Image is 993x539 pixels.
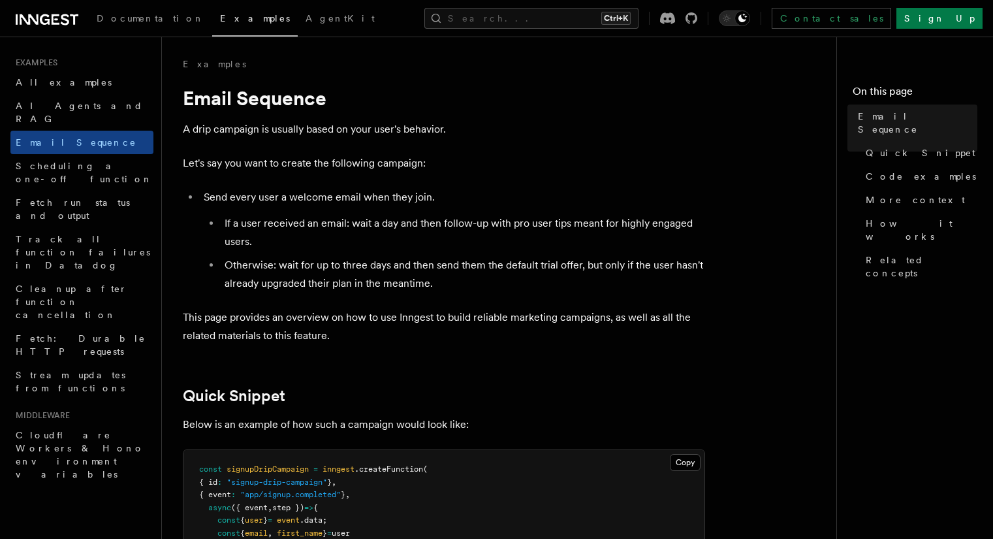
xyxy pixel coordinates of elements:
[853,105,977,141] a: Email Sequence
[268,503,272,512] span: ,
[16,161,153,184] span: Scheduling a one-off function
[860,165,977,188] a: Code examples
[263,515,268,525] span: }
[10,363,153,400] a: Stream updates from functions
[183,57,246,71] a: Examples
[217,478,222,487] span: :
[220,13,290,24] span: Examples
[10,277,153,327] a: Cleanup after function cancellation
[323,529,327,538] span: }
[245,529,268,538] span: email
[10,327,153,363] a: Fetch: Durable HTTP requests
[858,110,977,136] span: Email Sequence
[298,4,383,35] a: AgentKit
[208,503,231,512] span: async
[16,137,136,148] span: Email Sequence
[89,4,212,35] a: Documentation
[866,146,975,159] span: Quick Snippet
[199,490,231,499] span: { event
[212,4,298,37] a: Examples
[16,197,130,221] span: Fetch run status and output
[327,478,332,487] span: }
[183,308,705,345] p: This page provides an overview on how to use Inngest to build reliable marketing campaigns, as we...
[183,120,705,139] p: A drip campaign is usually based on your user's behavior.
[10,94,153,131] a: AI Agents and RAG
[345,490,350,499] span: ,
[300,515,327,525] span: .data;
[601,12,631,25] kbd: Ctrl+K
[227,478,327,487] span: "signup-drip-campaign"
[304,503,313,512] span: =>
[240,529,245,538] span: {
[772,8,891,29] a: Contact sales
[221,214,705,251] li: If a user received an email: wait a day and then follow-up with pro user tips meant for highly en...
[10,227,153,277] a: Track all function failures in Datadog
[16,333,146,357] span: Fetch: Durable HTTP requests
[313,465,318,474] span: =
[323,465,355,474] span: inngest
[860,248,977,285] a: Related concepts
[231,490,236,499] span: :
[306,13,375,24] span: AgentKit
[240,515,245,525] span: {
[10,423,153,486] a: Cloudflare Workers & Hono environment variables
[272,503,304,512] span: step })
[16,430,144,480] span: Cloudflare Workers & Hono environment variables
[227,465,309,474] span: signupDripCampaign
[332,529,350,538] span: user
[97,13,204,24] span: Documentation
[866,253,977,280] span: Related concepts
[853,84,977,105] h4: On this page
[341,490,345,499] span: }
[10,410,70,421] span: Middleware
[423,465,428,474] span: (
[670,454,701,471] button: Copy
[200,188,705,293] li: Send every user a welcome email when they join.
[183,387,285,405] a: Quick Snippet
[327,529,332,538] span: =
[424,8,638,29] button: Search...Ctrl+K
[16,234,150,270] span: Track all function failures in Datadog
[896,8,983,29] a: Sign Up
[183,86,705,110] h1: Email Sequence
[16,77,112,88] span: All examples
[332,478,336,487] span: ,
[217,515,240,525] span: const
[860,212,977,248] a: How it works
[10,191,153,227] a: Fetch run status and output
[866,170,976,183] span: Code examples
[199,478,217,487] span: { id
[16,370,125,393] span: Stream updates from functions
[16,284,127,320] span: Cleanup after function cancellation
[277,515,300,525] span: event
[240,490,341,499] span: "app/signup.completed"
[866,193,965,206] span: More context
[355,465,423,474] span: .createFunction
[719,10,750,26] button: Toggle dark mode
[268,529,272,538] span: ,
[268,515,272,525] span: =
[245,515,263,525] span: user
[10,71,153,94] a: All examples
[860,141,977,165] a: Quick Snippet
[277,529,323,538] span: first_name
[10,131,153,154] a: Email Sequence
[231,503,268,512] span: ({ event
[313,503,318,512] span: {
[16,101,143,124] span: AI Agents and RAG
[183,416,705,434] p: Below is an example of how such a campaign would look like:
[217,529,240,538] span: const
[183,154,705,172] p: Let's say you want to create the following campaign:
[199,465,222,474] span: const
[10,57,57,68] span: Examples
[860,188,977,212] a: More context
[221,256,705,293] li: Otherwise: wait for up to three days and then send them the default trial offer, but only if the ...
[10,154,153,191] a: Scheduling a one-off function
[866,217,977,243] span: How it works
